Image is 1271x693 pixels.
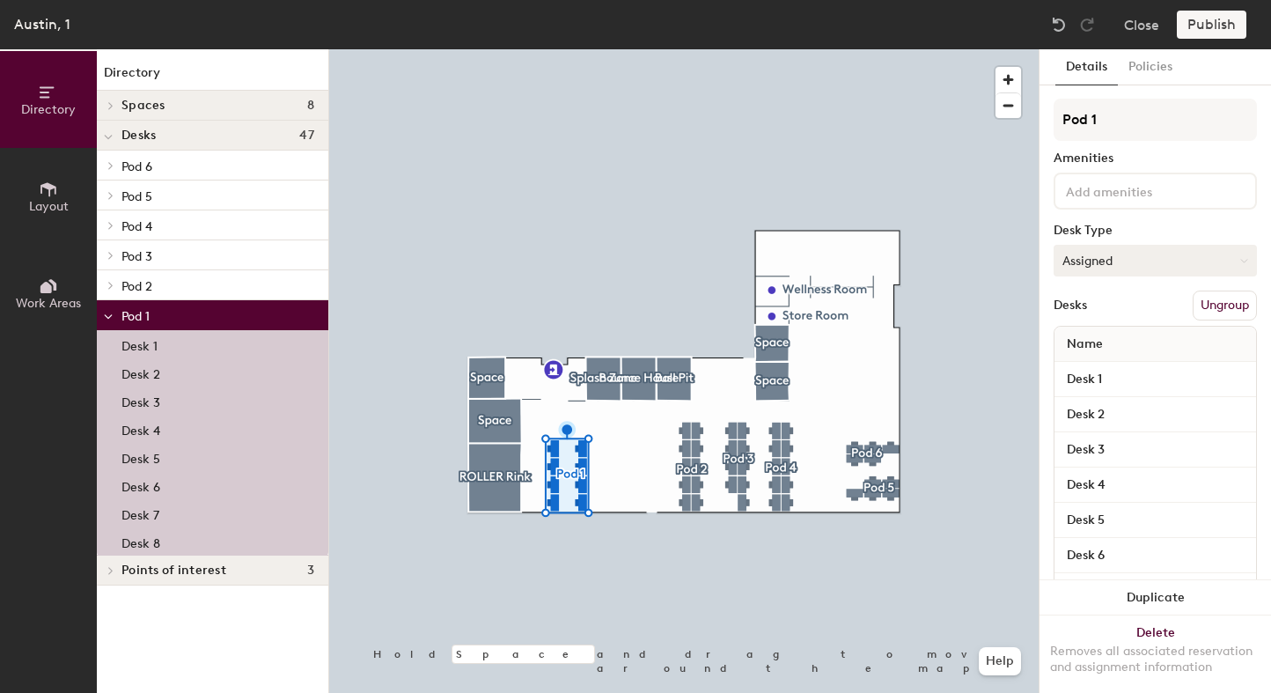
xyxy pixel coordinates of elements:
[979,647,1021,675] button: Help
[1124,11,1159,39] button: Close
[1050,644,1260,675] div: Removes all associated reservation and assignment information
[1055,49,1118,85] button: Details
[14,13,70,35] div: Austin, 1
[1040,616,1271,693] button: DeleteRemoves all associated reservation and assignment information
[1058,543,1253,568] input: Unnamed desk
[307,564,314,578] span: 3
[1050,16,1068,33] img: Undo
[1058,438,1253,462] input: Unnamed desk
[121,362,160,382] p: Desk 2
[1054,245,1257,276] button: Assigned
[1078,16,1096,33] img: Redo
[1058,367,1253,392] input: Unnamed desk
[1058,508,1253,533] input: Unnamed desk
[121,475,160,495] p: Desk 6
[121,309,150,324] span: Pod 1
[121,390,160,410] p: Desk 3
[121,129,156,143] span: Desks
[121,334,158,354] p: Desk 1
[1054,151,1257,166] div: Amenities
[121,279,152,294] span: Pod 2
[21,102,76,117] span: Directory
[121,503,159,523] p: Desk 7
[1118,49,1183,85] button: Policies
[1193,291,1257,321] button: Ungroup
[1058,473,1253,498] input: Unnamed desk
[121,249,152,264] span: Pod 3
[1058,579,1253,603] input: Unnamed desk
[121,446,160,467] p: Desk 5
[121,418,160,439] p: Desk 4
[16,296,81,311] span: Work Areas
[1040,580,1271,616] button: Duplicate
[1054,224,1257,238] div: Desk Type
[1054,299,1087,313] div: Desks
[121,159,152,174] span: Pod 6
[307,99,314,113] span: 8
[97,63,328,91] h1: Directory
[121,99,165,113] span: Spaces
[121,219,152,234] span: Pod 4
[299,129,314,143] span: 47
[1058,402,1253,427] input: Unnamed desk
[121,531,160,551] p: Desk 8
[1058,328,1112,360] span: Name
[121,189,152,204] span: Pod 5
[1062,180,1221,201] input: Add amenities
[121,564,226,578] span: Points of interest
[29,199,69,214] span: Layout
